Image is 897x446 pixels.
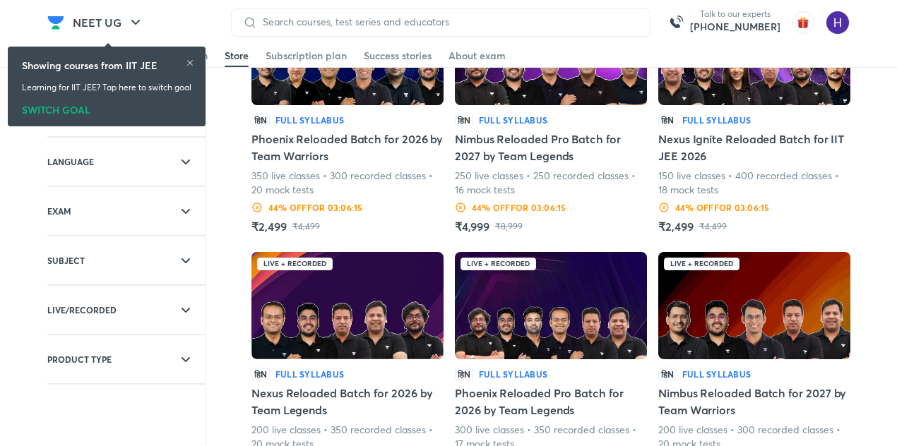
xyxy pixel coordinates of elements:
[266,44,347,67] a: Subscription plan
[455,385,647,418] h5: Phoenix Reloaded Pro Batch for 2026 by Team Legends
[448,44,506,67] a: About exam
[690,8,780,20] p: Talk to our experts
[251,114,270,126] p: हिN
[826,11,850,35] img: Hitesh Maheshwari
[662,8,690,37] img: call-us
[251,131,444,164] h5: Phoenix Reloaded Batch for 2026 by Team Warriors
[22,58,158,73] h6: Showing courses from IIT JEE
[225,49,249,63] div: Store
[682,114,751,126] h6: Full Syllabus
[455,252,647,359] img: Batch Thumbnail
[275,114,344,126] h6: Full Syllabus
[658,131,850,164] h5: Nexus Ignite Reloaded Batch for IIT JEE 2026
[47,253,85,267] h6: SUBJECT
[364,49,432,63] div: Success stories
[658,368,677,380] p: हिN
[251,218,287,235] h5: ₹2,499
[455,114,473,126] p: हिN
[455,169,647,197] p: 250 live classes • 250 recorded classes • 16 mock tests
[47,204,71,218] h6: EXAM
[455,202,466,213] img: Discount Logo
[455,368,473,380] p: हिN
[658,202,670,213] img: Discount Logo
[364,44,432,67] a: Success stories
[699,221,727,232] p: ₹4,499
[292,221,320,232] p: ₹4,499
[682,368,751,380] h6: Full Syllabus
[251,169,444,197] p: 350 live classes • 300 recorded classes • 20 mock tests
[658,169,850,197] p: 150 live classes • 400 recorded classes • 18 mock tests
[251,252,444,359] img: Batch Thumbnail
[22,100,191,115] div: SWITCH GOAL
[47,303,117,317] h6: LIVE/RECORDED
[675,201,770,214] h6: 44 % OFF for 03:06:15
[792,11,814,34] img: avatar
[251,202,263,213] img: Discount Logo
[658,385,850,418] h5: Nimbus Reloaded Batch for 2027 by Team Warriors
[658,114,677,126] p: हिN
[479,368,547,380] h6: Full Syllabus
[225,44,249,67] a: Store
[275,368,344,380] h6: Full Syllabus
[472,201,566,214] h6: 44 % OFF for 03:06:15
[664,258,739,270] div: Live + Recorded
[257,258,333,270] div: Live + Recorded
[461,258,536,270] div: Live + Recorded
[22,81,191,94] p: Learning for IIT JEE? Tap here to switch goal
[266,49,347,63] div: Subscription plan
[479,114,547,126] h6: Full Syllabus
[268,201,363,214] h6: 44 % OFF for 03:06:15
[455,218,489,235] h5: ₹4,999
[251,385,444,418] h5: Nexus Reloaded Batch for 2026 by Team Legends
[47,14,64,31] img: Company Logo
[257,16,638,28] input: Search courses, test series and educators
[448,49,506,63] div: About exam
[690,20,780,34] a: [PHONE_NUMBER]
[658,218,694,235] h5: ₹2,499
[251,368,270,380] p: हिN
[495,221,523,232] p: ₹8,999
[47,352,112,366] h6: PRODUCT TYPE
[455,131,647,164] h5: Nimbus Reloaded Pro Batch for 2027 by Team Legends
[47,155,94,169] h6: LANGUAGE
[64,8,153,37] button: NEET UG
[658,252,850,359] img: Batch Thumbnail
